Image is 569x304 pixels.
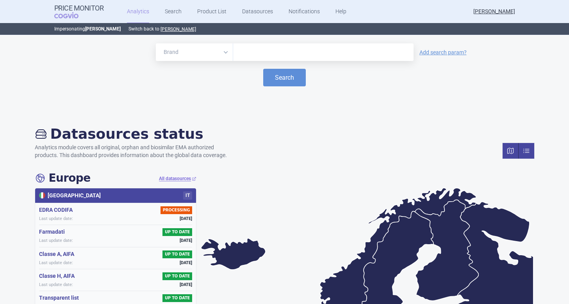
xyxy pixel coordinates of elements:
span: [DATE] [180,238,192,243]
button: Search [263,69,306,86]
h5: Classe H, AIFA [39,272,78,280]
h2: Datasources status [35,125,235,142]
span: Last update date: [39,282,73,288]
p: Impersonating Switch back to [54,23,515,35]
span: Last update date: [39,216,73,222]
span: COGVIO [54,12,89,18]
h5: Classe A, AIFA [39,250,77,258]
strong: Price Monitor [54,4,104,12]
span: UP TO DATE [162,250,192,258]
span: Last update date: [39,260,73,266]
span: IT [183,191,192,200]
span: [DATE] [180,216,192,222]
span: UP TO DATE [162,294,192,302]
span: Last update date: [39,238,73,243]
button: [PERSON_NAME] [161,26,196,32]
h5: Farmadati [39,228,68,236]
h5: EDRA CODIFA [39,206,76,214]
span: [DATE] [180,282,192,288]
div: [GEOGRAPHIC_DATA] [39,192,101,200]
p: Analytics module covers all original, orphan and biosimilar EMA authorized products. This dashboa... [35,144,235,159]
a: Price MonitorCOGVIO [54,4,104,19]
span: PROCESSING [161,206,192,214]
span: UP TO DATE [162,272,192,280]
h5: Transparent list [39,294,82,302]
h4: Europe [35,172,91,185]
img: Italy [39,192,45,198]
strong: [PERSON_NAME] [85,26,121,32]
a: Add search param? [419,50,467,55]
span: [DATE] [180,260,192,266]
span: UP TO DATE [162,228,192,236]
a: All datasources [159,175,196,182]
